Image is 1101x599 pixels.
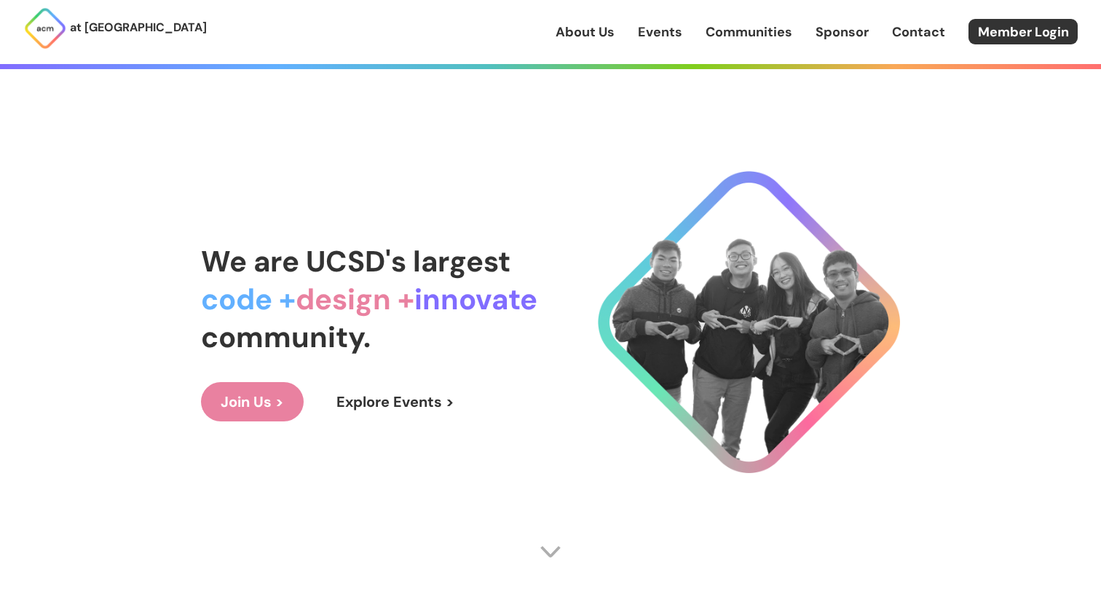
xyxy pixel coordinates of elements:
[201,242,510,280] span: We are UCSD's largest
[706,23,792,41] a: Communities
[23,7,67,50] img: ACM Logo
[414,280,537,318] span: innovate
[201,280,296,318] span: code +
[317,382,474,421] a: Explore Events >
[598,171,900,473] img: Cool Logo
[638,23,682,41] a: Events
[968,19,1078,44] a: Member Login
[816,23,869,41] a: Sponsor
[201,382,304,421] a: Join Us >
[892,23,945,41] a: Contact
[23,7,207,50] a: at [GEOGRAPHIC_DATA]
[201,318,371,356] span: community.
[540,541,561,563] img: Scroll Arrow
[70,18,207,37] p: at [GEOGRAPHIC_DATA]
[296,280,414,318] span: design +
[556,23,615,41] a: About Us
